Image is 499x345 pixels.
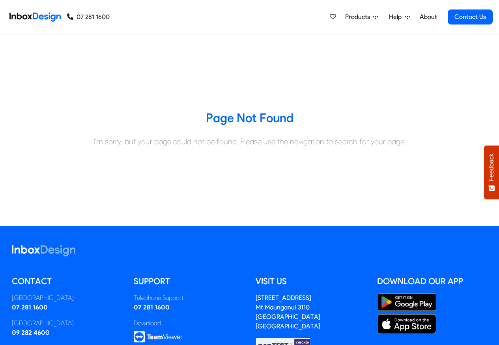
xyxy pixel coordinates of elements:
[6,110,493,126] h3: Page Not Found
[12,319,122,328] div: [GEOGRAPHIC_DATA]
[488,153,495,181] span: Feedback
[134,319,244,328] div: Download
[389,12,405,22] span: Help
[377,275,487,287] h5: Download our App
[134,331,183,343] img: logo_teamviewer.svg
[256,275,366,287] h5: Visit us
[12,293,122,303] div: [GEOGRAPHIC_DATA]
[134,293,244,303] div: Telephone Support
[134,275,244,287] h5: Support
[134,304,170,311] a: 07 281 1600
[345,12,373,22] span: Products
[12,304,48,311] a: 07 281 1600
[256,294,320,330] address: [STREET_ADDRESS] Mt Maunganui 3110 [GEOGRAPHIC_DATA] [GEOGRAPHIC_DATA]
[377,314,436,334] img: Apple App Store
[12,275,122,287] h5: Contact
[67,12,110,22] a: 07 281 1600
[448,9,493,25] a: Contact Us
[484,145,499,199] button: Feedback - Show survey
[377,293,436,311] img: Google Play Store
[342,9,381,25] a: Products
[12,329,50,336] a: 09 282 4600
[256,294,320,330] a: [STREET_ADDRESS]Mt Maunganui 3110[GEOGRAPHIC_DATA][GEOGRAPHIC_DATA]
[386,9,413,25] a: Help
[12,245,75,256] img: logo_inboxdesign_white.svg
[417,9,439,25] a: About
[6,136,493,147] div: I'm sorry, but your page could not be found. Please use the navigation to search for your page.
